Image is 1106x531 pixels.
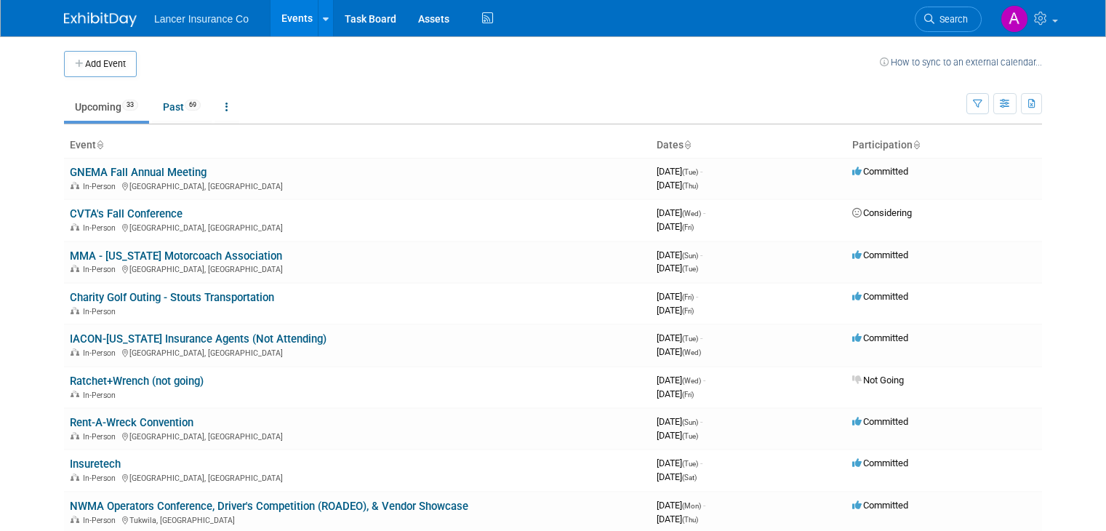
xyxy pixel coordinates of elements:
[682,223,694,231] span: (Fri)
[651,133,846,158] th: Dates
[152,93,212,121] a: Past69
[71,516,79,523] img: In-Person Event
[70,471,645,483] div: [GEOGRAPHIC_DATA], [GEOGRAPHIC_DATA]
[682,182,698,190] span: (Thu)
[657,180,698,191] span: [DATE]
[657,263,698,274] span: [DATE]
[700,458,702,468] span: -
[657,346,701,357] span: [DATE]
[70,221,645,233] div: [GEOGRAPHIC_DATA], [GEOGRAPHIC_DATA]
[682,474,697,482] span: (Sat)
[154,13,249,25] span: Lancer Insurance Co
[657,305,694,316] span: [DATE]
[83,474,120,483] span: In-Person
[682,377,701,385] span: (Wed)
[657,500,705,511] span: [DATE]
[852,166,908,177] span: Committed
[852,332,908,343] span: Committed
[852,291,908,302] span: Committed
[913,139,920,151] a: Sort by Participation Type
[852,500,908,511] span: Committed
[83,516,120,525] span: In-Person
[64,133,651,158] th: Event
[657,471,697,482] span: [DATE]
[70,207,183,220] a: CVTA's Fall Conference
[703,207,705,218] span: -
[682,293,694,301] span: (Fri)
[703,500,705,511] span: -
[71,348,79,356] img: In-Person Event
[682,502,701,510] span: (Mon)
[657,166,702,177] span: [DATE]
[682,391,694,399] span: (Fri)
[64,51,137,77] button: Add Event
[71,432,79,439] img: In-Person Event
[852,249,908,260] span: Committed
[657,207,705,218] span: [DATE]
[682,307,694,315] span: (Fri)
[852,416,908,427] span: Committed
[700,332,702,343] span: -
[70,375,204,388] a: Ratchet+Wrench (not going)
[657,416,702,427] span: [DATE]
[71,265,79,272] img: In-Person Event
[852,375,904,386] span: Not Going
[682,516,698,524] span: (Thu)
[682,432,698,440] span: (Tue)
[71,391,79,398] img: In-Person Event
[657,221,694,232] span: [DATE]
[71,223,79,231] img: In-Person Event
[71,182,79,189] img: In-Person Event
[700,249,702,260] span: -
[657,375,705,386] span: [DATE]
[1001,5,1028,33] img: Ann Barron
[64,12,137,27] img: ExhibitDay
[70,249,282,263] a: MMA - [US_STATE] Motorcoach Association
[83,391,120,400] span: In-Person
[682,209,701,217] span: (Wed)
[703,375,705,386] span: -
[682,460,698,468] span: (Tue)
[657,332,702,343] span: [DATE]
[682,418,698,426] span: (Sun)
[880,57,1042,68] a: How to sync to an external calendar...
[682,265,698,273] span: (Tue)
[934,14,968,25] span: Search
[682,335,698,343] span: (Tue)
[70,346,645,358] div: [GEOGRAPHIC_DATA], [GEOGRAPHIC_DATA]
[185,100,201,111] span: 69
[700,416,702,427] span: -
[70,263,645,274] div: [GEOGRAPHIC_DATA], [GEOGRAPHIC_DATA]
[70,166,207,179] a: GNEMA Fall Annual Meeting
[83,432,120,442] span: In-Person
[64,93,149,121] a: Upcoming33
[83,307,120,316] span: In-Person
[657,291,698,302] span: [DATE]
[70,416,193,429] a: Rent-A-Wreck Convention
[70,291,274,304] a: Charity Golf Outing - Stouts Transportation
[71,474,79,481] img: In-Person Event
[696,291,698,302] span: -
[657,249,702,260] span: [DATE]
[682,168,698,176] span: (Tue)
[70,332,326,346] a: IACON-[US_STATE] Insurance Agents (Not Attending)
[657,514,698,524] span: [DATE]
[70,458,121,471] a: Insuretech
[684,139,691,151] a: Sort by Start Date
[122,100,138,111] span: 33
[700,166,702,177] span: -
[852,207,912,218] span: Considering
[83,223,120,233] span: In-Person
[657,430,698,441] span: [DATE]
[71,307,79,314] img: In-Person Event
[70,180,645,191] div: [GEOGRAPHIC_DATA], [GEOGRAPHIC_DATA]
[83,265,120,274] span: In-Person
[83,348,120,358] span: In-Person
[682,252,698,260] span: (Sun)
[70,430,645,442] div: [GEOGRAPHIC_DATA], [GEOGRAPHIC_DATA]
[83,182,120,191] span: In-Person
[915,7,982,32] a: Search
[657,458,702,468] span: [DATE]
[852,458,908,468] span: Committed
[657,388,694,399] span: [DATE]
